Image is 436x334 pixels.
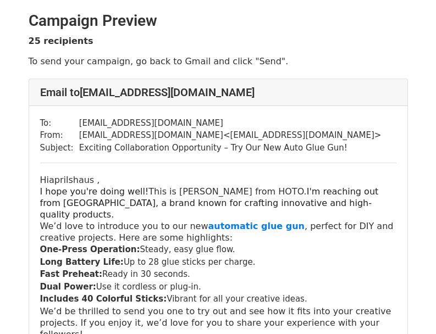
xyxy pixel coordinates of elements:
[40,257,124,267] span: Long Battery Life:
[40,86,396,99] h4: Email to [EMAIL_ADDRESS][DOMAIN_NAME]
[40,129,79,142] td: From:
[148,186,306,197] span: This is [PERSON_NAME] from HOTO.
[124,257,256,267] span: Up to 28 glue sticks per charge.
[29,55,408,67] p: To send your campaign, go back to Gmail and click "Send".
[40,174,396,186] p: aprilshaus ,
[40,269,103,279] span: Fast Preheat:
[40,142,79,154] td: Subject:
[40,186,379,220] span: I'm reaching out from [GEOGRAPHIC_DATA], a brand known for crafting innovative and high-quality p...
[40,117,79,130] td: To:
[79,117,382,130] td: [EMAIL_ADDRESS][DOMAIN_NAME]
[167,294,307,304] span: Vibrant for all your creative ideas.
[40,186,149,197] span: I hope you're doing well!
[40,294,167,304] span: Includes 40 Colorful Sticks:
[102,269,190,279] span: Ready in 30 seconds.
[140,244,235,254] span: Steady, easy glue flow.
[40,221,208,231] span: We’d love to introduce you to our new
[40,175,49,185] span: Hi
[79,142,382,154] td: Exciting Collaboration Opportunity – Try Our New Auto Glue Gun!
[96,282,201,292] span: Use it cordless or plug-in.
[40,221,394,243] span: , perfect for DIY and creative projects. Here are some highlights:
[40,282,96,292] span: Dual Power:
[79,129,382,142] td: [EMAIL_ADDRESS][DOMAIN_NAME] < [EMAIL_ADDRESS][DOMAIN_NAME] >
[208,221,305,231] a: automatic glue gun
[29,12,408,30] h2: Campaign Preview
[40,244,140,254] span: One-Press Operation:
[29,36,93,46] strong: 25 recipients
